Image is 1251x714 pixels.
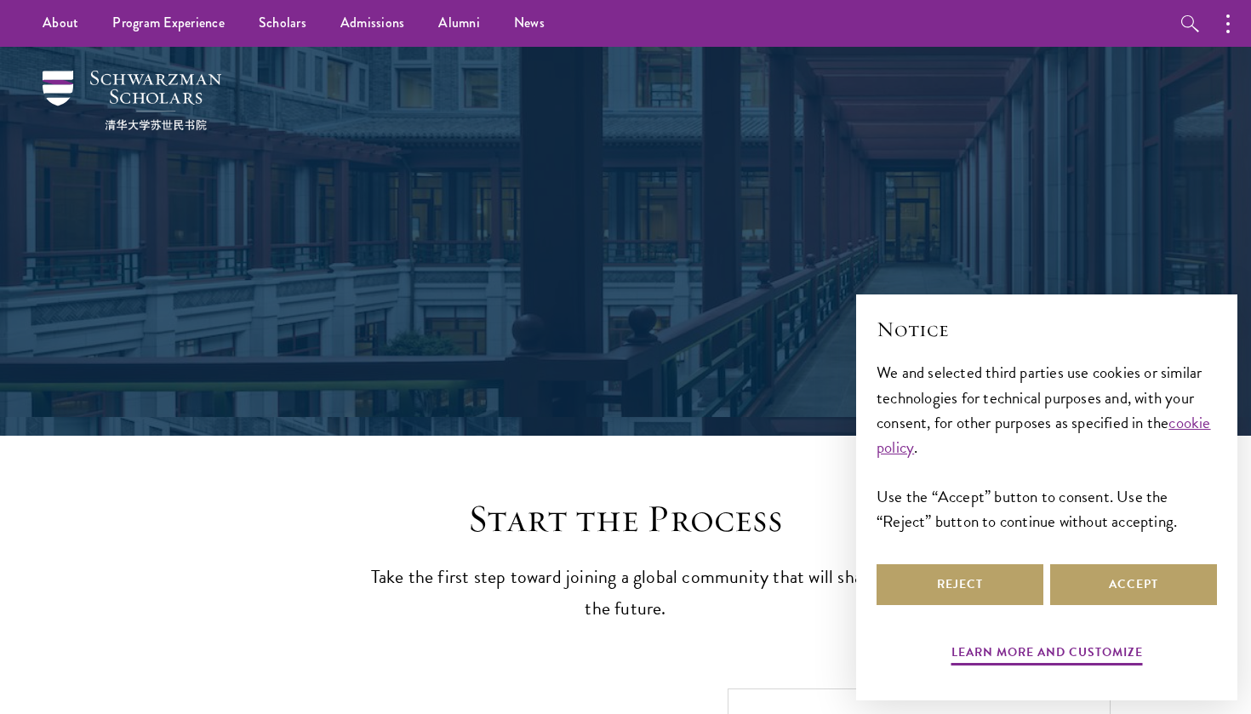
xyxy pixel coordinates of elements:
[362,562,889,625] p: Take the first step toward joining a global community that will shape the future.
[362,495,889,543] h2: Start the Process
[1050,564,1217,605] button: Accept
[877,315,1217,344] h2: Notice
[951,642,1143,668] button: Learn more and customize
[877,564,1043,605] button: Reject
[877,360,1217,533] div: We and selected third parties use cookies or similar technologies for technical purposes and, wit...
[43,71,221,130] img: Schwarzman Scholars
[877,410,1211,460] a: cookie policy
